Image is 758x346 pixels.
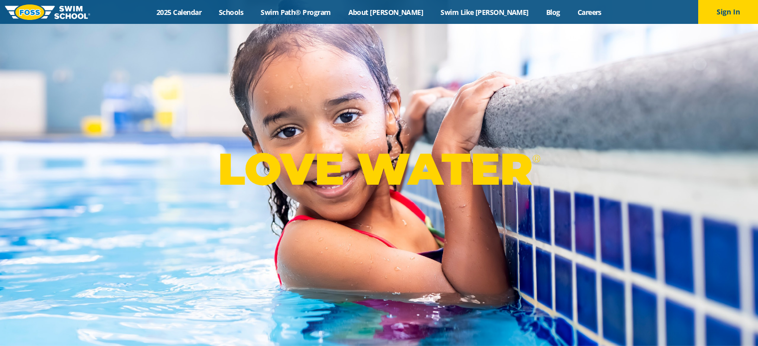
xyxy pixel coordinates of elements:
a: Swim Path® Program [252,7,339,17]
sup: ® [532,152,540,165]
img: FOSS Swim School Logo [5,4,90,20]
a: Schools [210,7,252,17]
a: Blog [537,7,569,17]
a: Swim Like [PERSON_NAME] [432,7,538,17]
a: About [PERSON_NAME] [339,7,432,17]
p: LOVE WATER [218,142,540,196]
a: 2025 Calendar [148,7,210,17]
a: Careers [569,7,610,17]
